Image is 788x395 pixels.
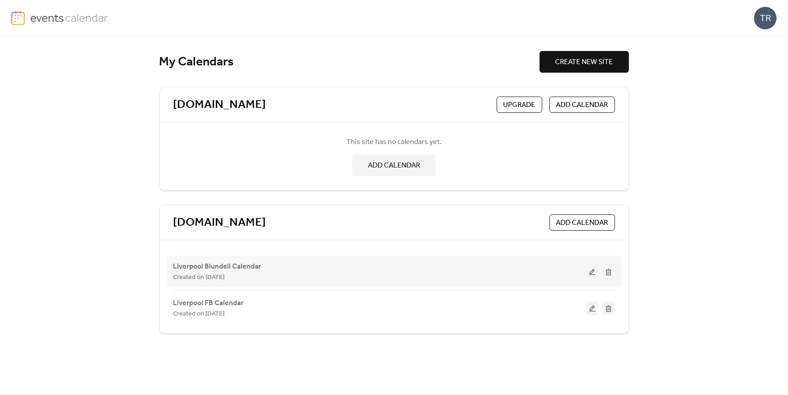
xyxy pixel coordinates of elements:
[173,261,261,272] span: Liverpool Blundell Calendar
[550,97,615,113] button: ADD CALENDAR
[540,51,629,73] button: CREATE NEW SITE
[173,264,261,269] a: Liverpool Blundell Calendar
[30,11,108,24] img: logo-type
[173,272,225,283] span: Created on [DATE]
[173,98,266,112] a: [DOMAIN_NAME]
[173,215,266,230] a: [DOMAIN_NAME]
[556,218,608,228] span: ADD CALENDAR
[173,309,225,320] span: Created on [DATE]
[555,57,613,68] span: CREATE NEW SITE
[11,11,25,25] img: logo
[497,97,542,113] button: Upgrade
[346,137,442,148] span: This site has no calendars yet.
[159,54,540,70] div: My Calendars
[173,301,244,306] a: Liverpool FB Calendar
[556,100,608,111] span: ADD CALENDAR
[352,154,436,176] button: ADD CALENDAR
[550,214,615,231] button: ADD CALENDAR
[504,100,536,111] span: Upgrade
[368,160,420,171] span: ADD CALENDAR
[173,298,244,309] span: Liverpool FB Calendar
[754,7,777,29] div: TR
